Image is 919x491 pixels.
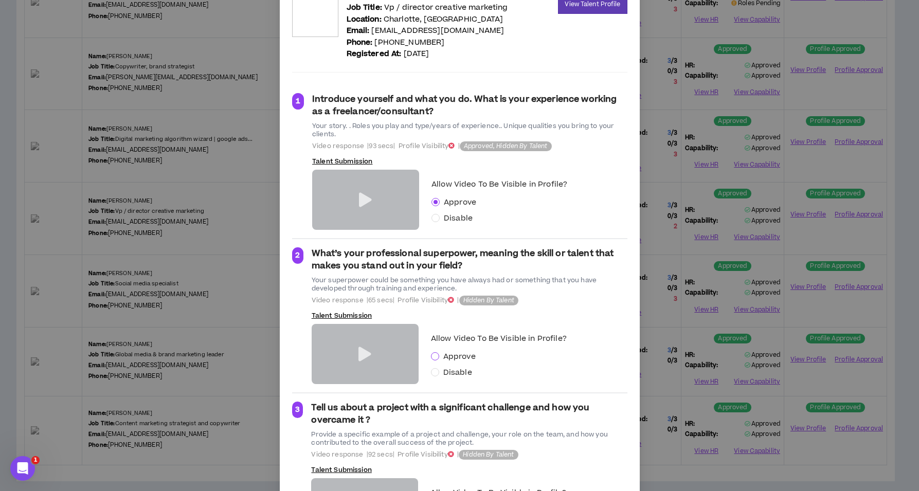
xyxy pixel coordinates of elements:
[312,247,614,272] strong: What’s your professional superpower, meaning the skill or talent that makes you stand out in your...
[312,312,627,320] p: Talent Submission
[312,141,627,151] span: Video response | 93 secs | Profile Visibility |
[347,2,382,13] b: Job Title:
[312,296,627,305] span: Video response | 65 secs | Profile Visibility |
[311,430,627,447] div: Provide a specific example of a project and challenge, your role on the team, and how you contrib...
[431,330,567,348] label: Allow Video To Be Visible in Profile?
[371,25,504,36] a: [EMAIL_ADDRESS][DOMAIN_NAME]
[374,37,444,48] a: [PHONE_NUMBER]
[296,96,300,107] span: 1
[311,402,589,426] strong: Tell us about a project with a significant challenge and how you overcame it ?
[460,141,552,151] sup: Approved, Hidden By Talent
[311,450,627,460] span: Video response | 92 secs | Profile Visibility |
[312,122,627,138] div: Your story. . Roles you play and type/years of experience.. Unique qualities you bring to your cl...
[295,250,300,261] span: 2
[10,456,35,481] iframe: Intercom live chat
[347,14,382,25] b: Location:
[347,48,508,60] p: [DATE]
[459,450,518,460] sup: Hidden By Talent
[347,25,370,36] b: Email:
[347,2,508,13] p: Vp / director creative marketing
[312,276,627,293] div: Your superpower could be something you have always had or something that you have developed throu...
[347,37,373,48] b: Phone:
[444,197,476,208] span: Approve
[459,296,518,305] sup: Hidden By Talent
[312,93,617,118] strong: Introduce yourself and what you do. What is your experience working as a freelancer/consultant?
[347,48,402,59] b: Registered At:
[295,404,300,415] span: 3
[384,14,503,25] span: Charlotte , [GEOGRAPHIC_DATA]
[312,157,627,166] p: Talent Submission
[311,466,627,474] p: Talent Submission
[443,367,472,378] span: Disable
[31,456,40,464] span: 1
[443,351,476,362] span: Approve
[444,213,473,224] span: Disable
[431,175,567,193] label: Allow Video To Be Visible in Profile?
